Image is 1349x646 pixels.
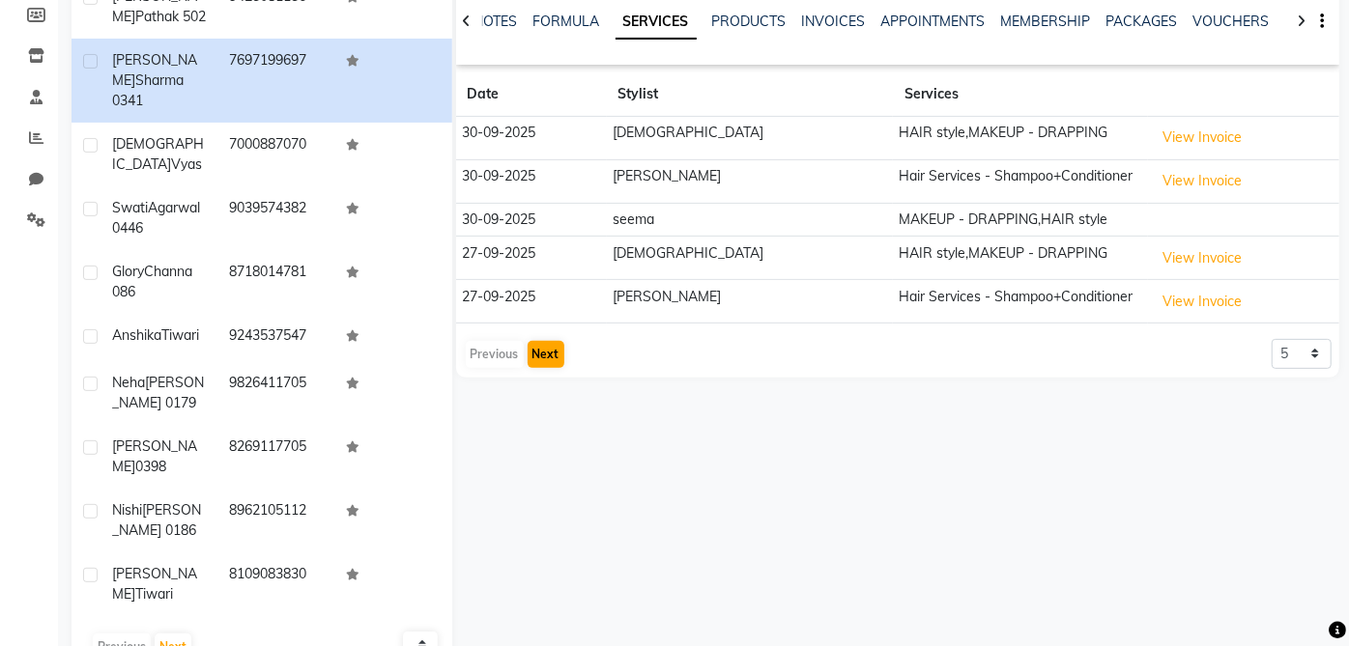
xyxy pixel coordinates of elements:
[456,72,607,117] th: Date
[217,361,334,425] td: 9826411705
[456,116,607,159] td: 30-09-2025
[607,203,894,237] td: seema
[112,263,144,280] span: Glory
[217,186,334,250] td: 9039574382
[217,425,334,489] td: 8269117705
[217,123,334,186] td: 7000887070
[607,237,894,280] td: [DEMOGRAPHIC_DATA]
[112,501,201,539] span: [PERSON_NAME] 0186
[456,203,607,237] td: 30-09-2025
[607,159,894,203] td: [PERSON_NAME]
[1154,287,1250,317] button: View Invoice
[528,341,564,368] button: Next
[1154,243,1250,273] button: View Invoice
[112,199,200,237] span: Agarwal 0446
[112,326,161,344] span: Anshika
[1001,13,1091,30] a: MEMBERSHIP
[217,314,334,361] td: 9243537547
[1193,13,1270,30] a: VOUCHERS
[112,199,148,216] span: Swati
[893,159,1148,203] td: Hair Services - Shampoo+Conditioner
[217,39,334,123] td: 7697199697
[893,280,1148,323] td: Hair Services - Shampoo+Conditioner
[112,374,204,411] span: [PERSON_NAME] 0179
[112,565,197,603] span: [PERSON_NAME]
[456,237,607,280] td: 27-09-2025
[112,71,184,109] span: Sharma 0341
[112,437,197,475] span: [PERSON_NAME]
[217,489,334,552] td: 8962105112
[135,8,206,25] span: pathak 502
[533,13,600,30] a: FORMULA
[474,13,518,30] a: NOTES
[893,116,1148,159] td: HAIR style,MAKEUP - DRAPPING
[456,159,607,203] td: 30-09-2025
[112,374,145,391] span: Neha
[1106,13,1178,30] a: PACKAGES
[893,72,1148,117] th: Services
[616,5,697,40] a: SERVICES
[456,280,607,323] td: 27-09-2025
[802,13,866,30] a: INVOICES
[1154,123,1250,153] button: View Invoice
[893,203,1148,237] td: MAKEUP - DRAPPING,HAIR style
[171,155,202,173] span: vyas
[217,552,334,616] td: 8109083830
[161,326,199,344] span: Tiwari
[607,116,894,159] td: [DEMOGRAPHIC_DATA]
[112,501,142,519] span: Nishi
[1154,166,1250,196] button: View Invoice
[607,72,894,117] th: Stylist
[112,135,204,173] span: [DEMOGRAPHIC_DATA]
[881,13,986,30] a: APPOINTMENTS
[112,51,197,89] span: [PERSON_NAME]
[135,585,173,603] span: Tiwari
[112,263,192,300] span: Channa 086
[893,237,1148,280] td: HAIR style,MAKEUP - DRAPPING
[217,250,334,314] td: 8718014781
[607,280,894,323] td: [PERSON_NAME]
[712,13,787,30] a: PRODUCTS
[135,458,166,475] span: 0398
